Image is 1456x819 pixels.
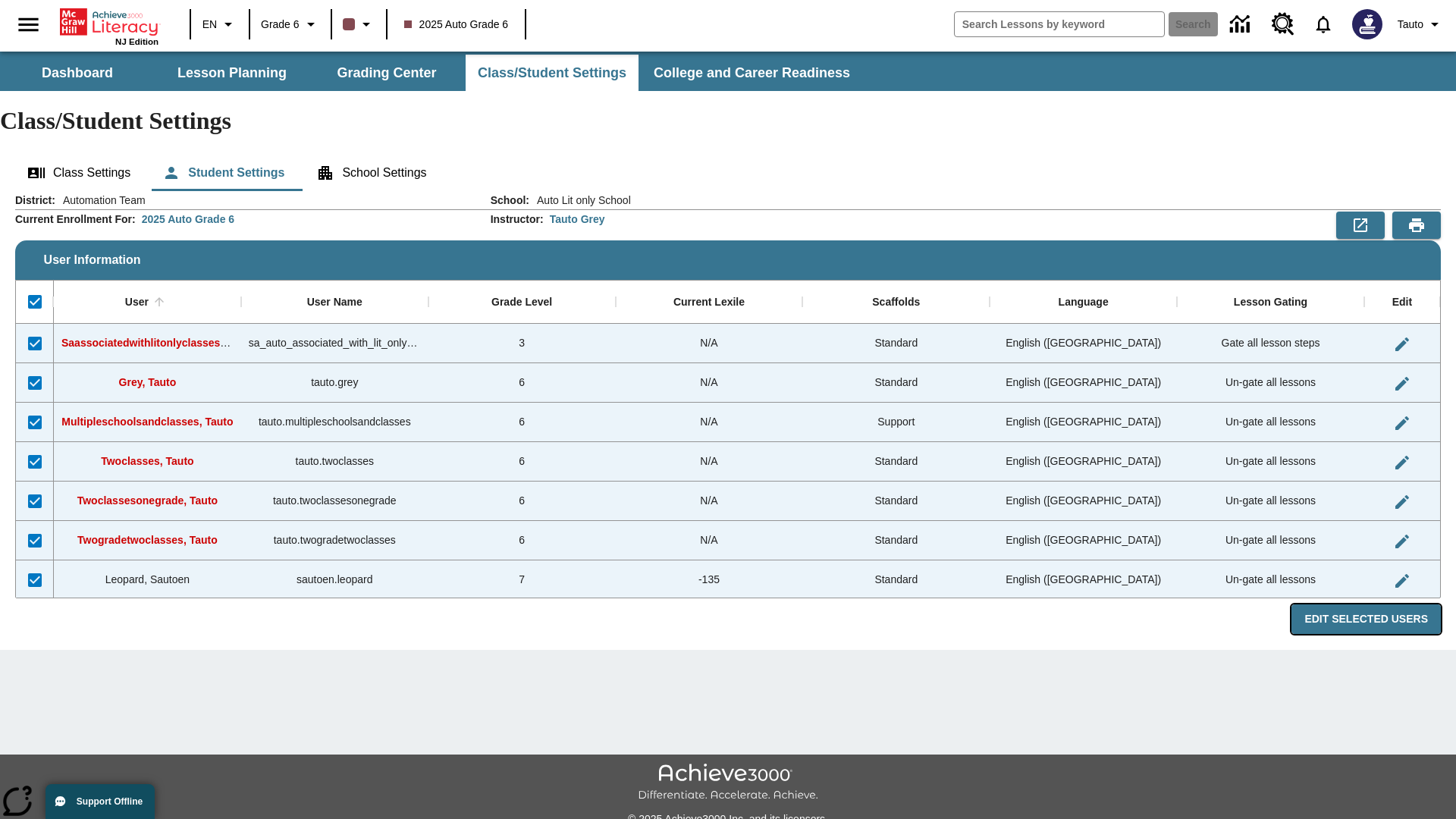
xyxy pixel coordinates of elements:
[61,337,384,349] span: Saassociatedwithlitonlyclasses, Saassociatedwithlitonlyclasses
[550,212,605,227] div: Tauto Grey
[6,2,51,47] button: Open side menu
[1398,17,1423,33] span: Tauto
[304,155,438,191] button: School Settings
[2,55,153,91] button: Dashboard
[1177,324,1364,363] div: Gate all lesson steps
[990,363,1177,403] div: English (US)
[60,7,158,37] a: Home
[428,560,616,600] div: 7
[15,194,55,207] h2: District :
[241,363,428,403] div: tauto.grey
[1392,212,1441,239] button: Print Preview
[428,442,616,482] div: 6
[1304,5,1343,44] a: Notifications
[1177,442,1364,482] div: Un-gate all lessons
[802,482,990,521] div: Standard
[428,482,616,521] div: 6
[77,494,218,507] span: Twoclassesonegrade, Tauto
[115,37,158,46] span: NJ Edition
[55,193,146,208] span: Automation Team
[491,213,544,226] h2: Instructor :
[1387,566,1417,596] button: Edit User
[119,376,177,388] span: Grey, Tauto
[1291,604,1441,634] button: Edit Selected Users
[491,296,552,309] div: Grade Level
[45,784,155,819] button: Support Offline
[990,403,1177,442] div: English (US)
[44,253,141,267] span: User Information
[241,521,428,560] div: tauto.twogradetwoclasses
[1336,212,1385,239] button: Export to CSV
[60,5,158,46] div: Home
[802,560,990,600] div: Standard
[261,17,300,33] span: Grade 6
[616,521,803,560] div: N/A
[241,560,428,600] div: sautoen.leopard
[1387,487,1417,517] button: Edit User
[802,324,990,363] div: Standard
[77,534,218,546] span: Twogradetwoclasses, Tauto
[955,12,1164,36] input: search field
[466,55,639,91] button: Class/Student Settings
[15,155,143,191] button: Class Settings
[404,17,509,33] span: 2025 Auto Grade 6
[616,363,803,403] div: N/A
[241,324,428,363] div: sa_auto_associated_with_lit_only_classes
[1263,4,1304,45] a: Resource Center, Will open in new tab
[872,296,920,309] div: Scaffolds
[241,403,428,442] div: tauto.multipleschoolsandclasses
[1387,369,1417,399] button: Edit User
[990,521,1177,560] div: English (US)
[428,324,616,363] div: 3
[241,482,428,521] div: tauto.twoclassesonegrade
[1387,447,1417,478] button: Edit User
[491,194,529,207] h2: School :
[1387,408,1417,438] button: Edit User
[241,442,428,482] div: tauto.twoclasses
[15,155,1441,191] div: Class/Student Settings
[1352,9,1382,39] img: Avatar
[616,403,803,442] div: N/A
[1177,482,1364,521] div: Un-gate all lessons
[1392,296,1412,309] div: Edit
[802,521,990,560] div: Standard
[196,11,244,38] button: Language: EN, Select a language
[105,573,190,585] span: Leopard, Sautoen
[802,363,990,403] div: Standard
[616,442,803,482] div: N/A
[642,55,862,91] button: College and Career Readiness
[15,213,136,226] h2: Current Enrollment For :
[673,296,745,309] div: Current Lexile
[101,455,193,467] span: Twoclasses, Tauto
[990,442,1177,482] div: English (US)
[311,55,463,91] button: Grading Center
[990,482,1177,521] div: English (US)
[1234,296,1307,309] div: Lesson Gating
[1177,403,1364,442] div: Un-gate all lessons
[307,296,362,309] div: User Name
[1221,4,1263,45] a: Data Center
[150,155,297,191] button: Student Settings
[255,11,326,38] button: Grade: Grade 6, Select a grade
[529,193,631,208] span: Auto Lit only School
[802,403,990,442] div: Support
[1177,521,1364,560] div: Un-gate all lessons
[125,296,149,309] div: User
[990,560,1177,600] div: English (US)
[142,212,234,227] div: 2025 Auto Grade 6
[1387,526,1417,557] button: Edit User
[1177,560,1364,600] div: Un-gate all lessons
[616,482,803,521] div: N/A
[802,442,990,482] div: Standard
[428,363,616,403] div: 6
[202,17,217,33] span: EN
[990,324,1177,363] div: English (US)
[616,324,803,363] div: N/A
[1059,296,1109,309] div: Language
[156,55,308,91] button: Lesson Planning
[77,796,143,807] span: Support Offline
[616,560,803,600] div: -135
[337,11,381,38] button: Class color is dark brown. Change class color
[428,521,616,560] div: 6
[61,416,233,428] span: Multipleschoolsandclasses, Tauto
